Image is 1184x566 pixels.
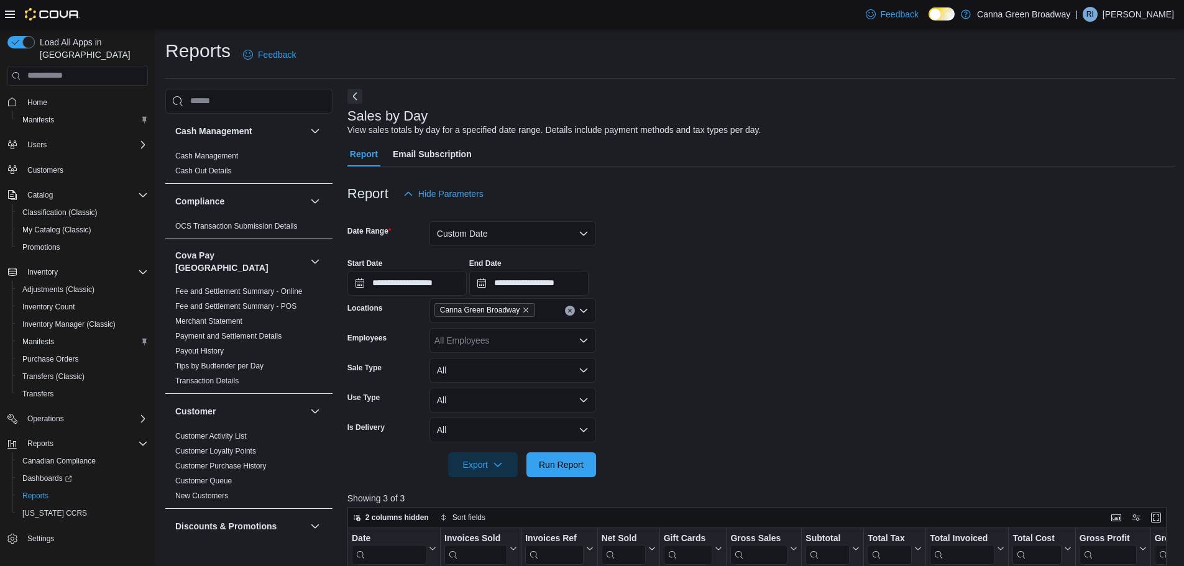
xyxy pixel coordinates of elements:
[175,491,228,500] a: New Customers
[175,125,252,137] h3: Cash Management
[27,140,47,150] span: Users
[469,271,589,296] input: Press the down key to open a popover containing a calendar.
[22,372,85,381] span: Transfers (Classic)
[347,422,385,432] label: Is Delivery
[22,285,94,294] span: Adjustments (Classic)
[175,520,305,532] button: Discounts & Promotions
[17,369,148,384] span: Transfers (Classic)
[12,504,153,522] button: [US_STATE] CCRS
[17,454,148,468] span: Canadian Compliance
[12,316,153,333] button: Inventory Manager (Classic)
[444,532,507,544] div: Invoices Sold
[175,167,232,175] a: Cash Out Details
[348,510,434,525] button: 2 columns hidden
[175,249,305,274] button: Cova Pay [GEOGRAPHIC_DATA]
[434,303,536,317] span: Canna Green Broadway
[175,316,242,326] span: Merchant Statement
[17,112,59,127] a: Manifests
[22,265,63,280] button: Inventory
[17,299,80,314] a: Inventory Count
[27,267,58,277] span: Inventory
[398,181,489,206] button: Hide Parameters
[347,226,392,236] label: Date Range
[444,532,517,564] button: Invoices Sold
[22,188,58,203] button: Catalog
[1129,510,1144,525] button: Display options
[22,115,54,125] span: Manifests
[525,532,593,564] button: Invoices Ref
[347,124,761,137] div: View sales totals by day for a specified date range. Details include payment methods and tax type...
[27,98,47,107] span: Home
[1103,7,1174,22] p: [PERSON_NAME]
[1149,510,1163,525] button: Enter fullscreen
[17,454,101,468] a: Canadian Compliance
[17,317,121,332] a: Inventory Manager (Classic)
[1080,532,1137,564] div: Gross Profit
[22,95,52,110] a: Home
[861,2,924,27] a: Feedback
[238,42,301,67] a: Feedback
[663,532,712,544] div: Gift Cards
[175,287,303,296] a: Fee and Settlement Summary - Online
[17,471,77,486] a: Dashboards
[347,303,383,313] label: Locations
[347,109,428,124] h3: Sales by Day
[17,488,53,503] a: Reports
[17,386,148,401] span: Transfers
[175,317,242,326] a: Merchant Statement
[22,411,148,426] span: Operations
[347,393,380,403] label: Use Type
[22,531,148,546] span: Settings
[456,452,510,477] span: Export
[881,8,919,21] span: Feedback
[22,94,148,110] span: Home
[525,532,583,544] div: Invoices Ref
[930,532,994,544] div: Total Invoiced
[17,352,84,367] a: Purchase Orders
[175,477,232,485] a: Customer Queue
[429,358,596,383] button: All
[868,532,912,564] div: Total Tax
[22,242,60,252] span: Promotions
[35,36,148,61] span: Load All Apps in [GEOGRAPHIC_DATA]
[22,137,52,152] button: Users
[22,137,148,152] span: Users
[22,265,148,280] span: Inventory
[165,284,333,393] div: Cova Pay [GEOGRAPHIC_DATA]
[25,8,80,21] img: Cova
[175,221,298,231] span: OCS Transaction Submission Details
[522,306,530,314] button: Remove Canna Green Broadway from selection in this group
[175,347,224,355] a: Payout History
[347,271,467,296] input: Press the down key to open a popover containing a calendar.
[440,304,520,316] span: Canna Green Broadway
[175,447,256,455] a: Customer Loyalty Points
[175,362,264,370] a: Tips by Budtender per Day
[17,240,148,255] span: Promotions
[393,142,472,167] span: Email Subscription
[175,125,305,137] button: Cash Management
[17,222,148,237] span: My Catalog (Classic)
[308,404,323,419] button: Customer
[352,532,426,544] div: Date
[429,221,596,246] button: Custom Date
[12,487,153,504] button: Reports
[17,386,58,401] a: Transfers
[347,363,382,373] label: Sale Type
[165,219,333,239] div: Compliance
[175,195,224,208] h3: Compliance
[22,354,79,364] span: Purchase Orders
[12,111,153,129] button: Manifests
[2,186,153,204] button: Catalog
[2,410,153,427] button: Operations
[1080,532,1147,564] button: Gross Profit
[2,161,153,179] button: Customers
[2,435,153,452] button: Reports
[175,361,264,371] span: Tips by Budtender per Day
[27,165,63,175] span: Customers
[175,491,228,501] span: New Customers
[17,334,59,349] a: Manifests
[2,529,153,547] button: Settings
[175,405,305,418] button: Customer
